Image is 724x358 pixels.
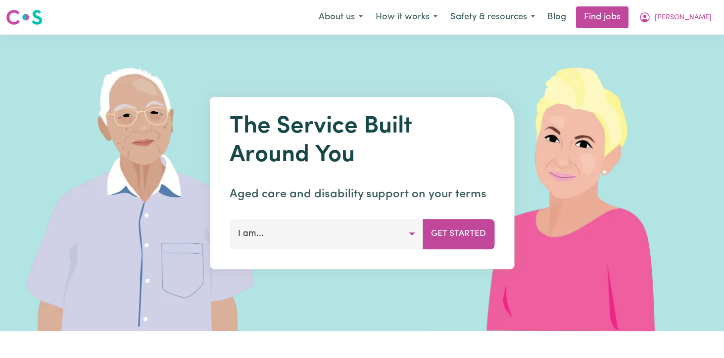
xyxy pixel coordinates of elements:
span: [PERSON_NAME] [655,12,712,23]
button: My Account [632,7,718,28]
h1: The Service Built Around You [230,113,494,170]
a: Careseekers logo [6,6,43,29]
a: Blog [541,6,572,28]
a: Find jobs [576,6,628,28]
button: I am... [230,219,423,249]
button: How it works [369,7,444,28]
p: Aged care and disability support on your terms [230,185,494,203]
img: Careseekers logo [6,8,43,26]
button: Get Started [423,219,494,249]
button: About us [312,7,369,28]
button: Safety & resources [444,7,541,28]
